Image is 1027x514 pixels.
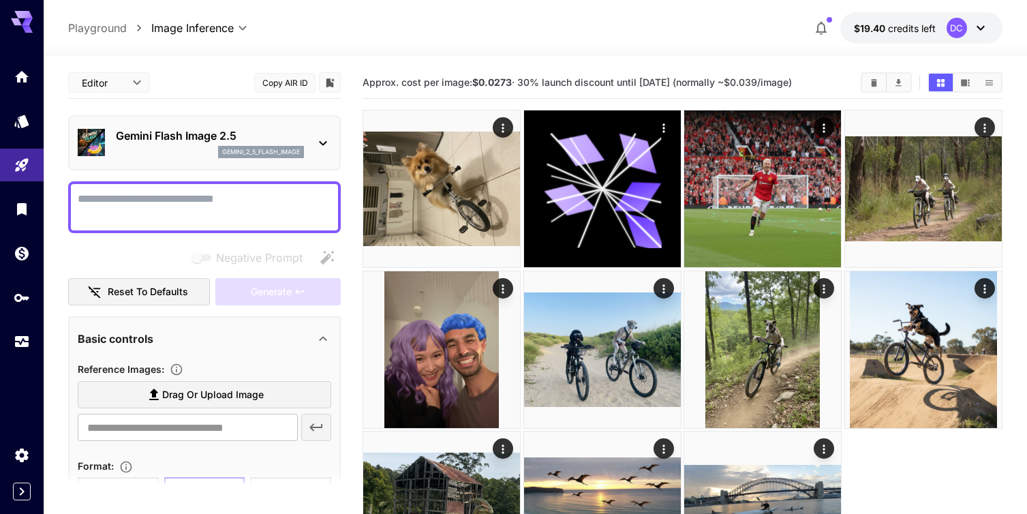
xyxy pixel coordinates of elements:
[493,117,513,138] div: Actions
[845,271,1002,428] img: 9k=
[14,333,30,350] div: Usage
[82,76,124,90] span: Editor
[845,110,1002,267] img: Z
[929,74,953,91] button: Show images in grid view
[114,460,138,474] button: Choose the file format for the output image.
[78,322,331,355] div: Basic controls
[814,438,834,459] div: Actions
[189,249,313,266] span: Negative prompts are not compatible with the selected model.
[13,483,31,500] button: Expand sidebar
[888,22,936,34] span: credits left
[78,122,331,164] div: Gemini Flash Image 2.5gemini_2_5_flash_image
[654,278,674,299] div: Actions
[854,21,936,35] div: $19.40016
[861,72,912,93] div: Clear ImagesDownload All
[254,73,316,93] button: Copy AIR ID
[862,74,886,91] button: Clear Images
[684,271,841,428] img: Z
[116,127,304,144] p: Gemini Flash Image 2.5
[814,278,834,299] div: Actions
[654,438,674,459] div: Actions
[162,387,264,404] span: Drag or upload image
[472,76,512,88] b: $0.0273
[493,438,513,459] div: Actions
[493,278,513,299] div: Actions
[68,20,127,36] a: Playground
[324,74,336,91] button: Add to library
[78,331,153,347] p: Basic controls
[953,74,977,91] button: Show images in video view
[654,117,674,138] div: Actions
[14,200,30,217] div: Library
[363,110,520,267] img: Z
[977,74,1001,91] button: Show images in list view
[14,112,30,130] div: Models
[928,72,1002,93] div: Show images in grid viewShow images in video viewShow images in list view
[164,363,189,376] button: Upload a reference image to guide the result. This is needed for Image-to-Image or Inpainting. Su...
[524,271,681,428] img: Z
[363,271,520,428] img: 2Q==
[68,20,151,36] nav: breadcrumb
[684,110,841,267] img: 2Q==
[814,117,834,138] div: Actions
[975,117,995,138] div: Actions
[78,363,164,375] span: Reference Images :
[151,20,234,36] span: Image Inference
[14,447,30,464] div: Settings
[216,250,303,266] span: Negative Prompt
[975,278,995,299] div: Actions
[14,157,30,174] div: Playground
[947,18,967,38] div: DC
[363,76,792,88] span: Approx. cost per image: · 30% launch discount until [DATE] (normally ~$0.039/image)
[68,278,210,306] button: Reset to defaults
[14,289,30,306] div: API Keys
[14,68,30,85] div: Home
[78,381,331,409] label: Drag or upload image
[854,22,888,34] span: $19.40
[840,12,1002,44] button: $19.40016DC
[222,147,300,157] p: gemini_2_5_flash_image
[887,74,910,91] button: Download All
[14,245,30,262] div: Wallet
[78,460,114,472] span: Format :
